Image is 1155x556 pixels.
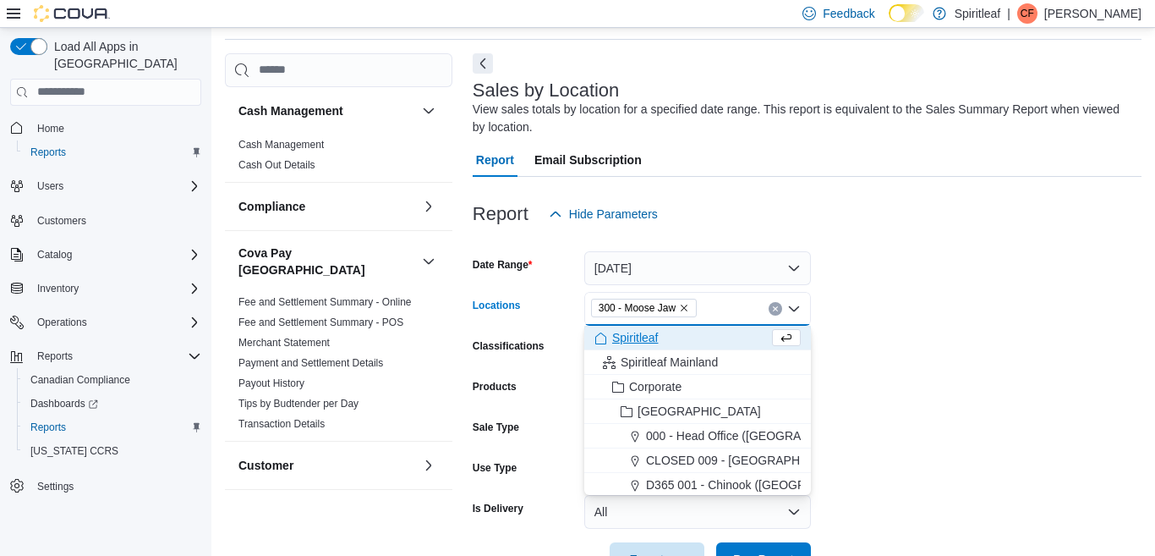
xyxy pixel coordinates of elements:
label: Is Delivery [473,502,523,515]
a: Merchant Statement [238,337,330,349]
button: Remove 300 - Moose Jaw from selection in this group [679,303,689,313]
span: CF [1021,3,1034,24]
div: View sales totals by location for a specified date range. This report is equivalent to the Sales ... [473,101,1133,136]
button: Reports [17,140,208,164]
button: Reports [3,344,208,368]
button: Canadian Compliance [17,368,208,392]
button: Compliance [238,198,415,215]
span: Reports [30,146,66,159]
span: Dashboards [24,394,201,414]
img: Cova [34,5,110,22]
button: [US_STATE] CCRS [17,439,208,463]
span: [US_STATE] CCRS [30,444,118,458]
span: Users [37,179,63,193]
button: All [584,495,811,529]
h3: Cash Management [238,102,343,119]
span: Tips by Budtender per Day [238,397,359,410]
button: Catalog [3,243,208,267]
a: Reports [24,417,73,438]
span: Fee and Settlement Summary - Online [238,295,412,309]
span: Feedback [823,5,874,22]
a: Settings [30,476,80,497]
button: 000 - Head Office ([GEOGRAPHIC_DATA]) [584,424,811,449]
button: [DATE] [584,251,811,285]
a: Cash Out Details [238,159,315,171]
label: Sale Type [473,421,519,434]
button: Users [30,176,70,196]
span: Spiritleaf [612,329,658,346]
span: D365 001 - Chinook ([GEOGRAPHIC_DATA]) [646,476,885,493]
a: Fee and Settlement Summary - Online [238,296,412,308]
button: Clear input [769,302,782,316]
p: Spiritleaf [955,3,1000,24]
button: Catalog [30,245,79,265]
span: Reports [30,421,66,434]
button: Discounts & Promotions [419,504,439,524]
button: Customer [238,457,415,474]
button: Inventory [3,277,208,300]
span: Cash Out Details [238,158,315,172]
span: Catalog [37,248,72,261]
button: Compliance [419,196,439,217]
a: Transaction Details [238,418,325,430]
span: Hide Parameters [569,206,658,223]
button: Spiritleaf Mainland [584,350,811,375]
span: Canadian Compliance [30,373,130,387]
span: Operations [30,312,201,333]
button: Customers [3,208,208,233]
span: 300 - Moose Jaw [599,300,676,317]
span: Operations [37,316,87,329]
span: Settings [30,475,201,496]
button: Users [3,174,208,198]
span: Dashboards [30,397,98,410]
span: Reports [24,417,201,438]
h3: Sales by Location [473,80,620,101]
span: Reports [24,142,201,162]
h3: Report [473,204,528,224]
button: Operations [30,312,94,333]
button: Close list of options [787,302,801,316]
a: Dashboards [24,394,105,414]
span: Home [37,122,64,135]
label: Use Type [473,461,517,475]
div: Cova Pay [GEOGRAPHIC_DATA] [225,292,452,441]
span: Reports [37,350,73,363]
span: Catalog [30,245,201,265]
span: Merchant Statement [238,336,330,350]
button: Corporate [584,375,811,399]
span: Canadian Compliance [24,370,201,390]
span: Corporate [629,378,682,395]
span: Report [476,143,514,177]
span: Transaction Details [238,417,325,431]
span: Load All Apps in [GEOGRAPHIC_DATA] [47,38,201,72]
span: Reports [30,346,201,366]
a: Payout History [238,377,304,389]
button: Cova Pay [GEOGRAPHIC_DATA] [238,245,415,278]
button: [GEOGRAPHIC_DATA] [584,399,811,424]
a: Tips by Budtender per Day [238,398,359,410]
a: Payment and Settlement Details [238,357,383,369]
a: Canadian Compliance [24,370,137,390]
p: | [1007,3,1010,24]
span: Users [30,176,201,196]
label: Date Range [473,258,533,272]
button: CLOSED 009 - [GEOGRAPHIC_DATA]. [584,449,811,473]
span: Home [30,118,201,139]
span: 300 - Moose Jaw [591,299,697,317]
a: Fee and Settlement Summary - POS [238,317,403,328]
button: Home [3,116,208,140]
button: Cash Management [419,101,439,121]
div: Cash Management [225,135,452,182]
span: Email Subscription [534,143,642,177]
span: Inventory [37,282,79,295]
span: Dark Mode [889,22,890,23]
span: 000 - Head Office ([GEOGRAPHIC_DATA]) [646,427,873,444]
span: Payment and Settlement Details [238,356,383,370]
button: Reports [17,416,208,439]
div: Chelsea F [1017,3,1037,24]
button: Next [473,53,493,74]
a: Customers [30,211,93,231]
span: Settings [37,480,74,493]
button: Reports [30,346,79,366]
